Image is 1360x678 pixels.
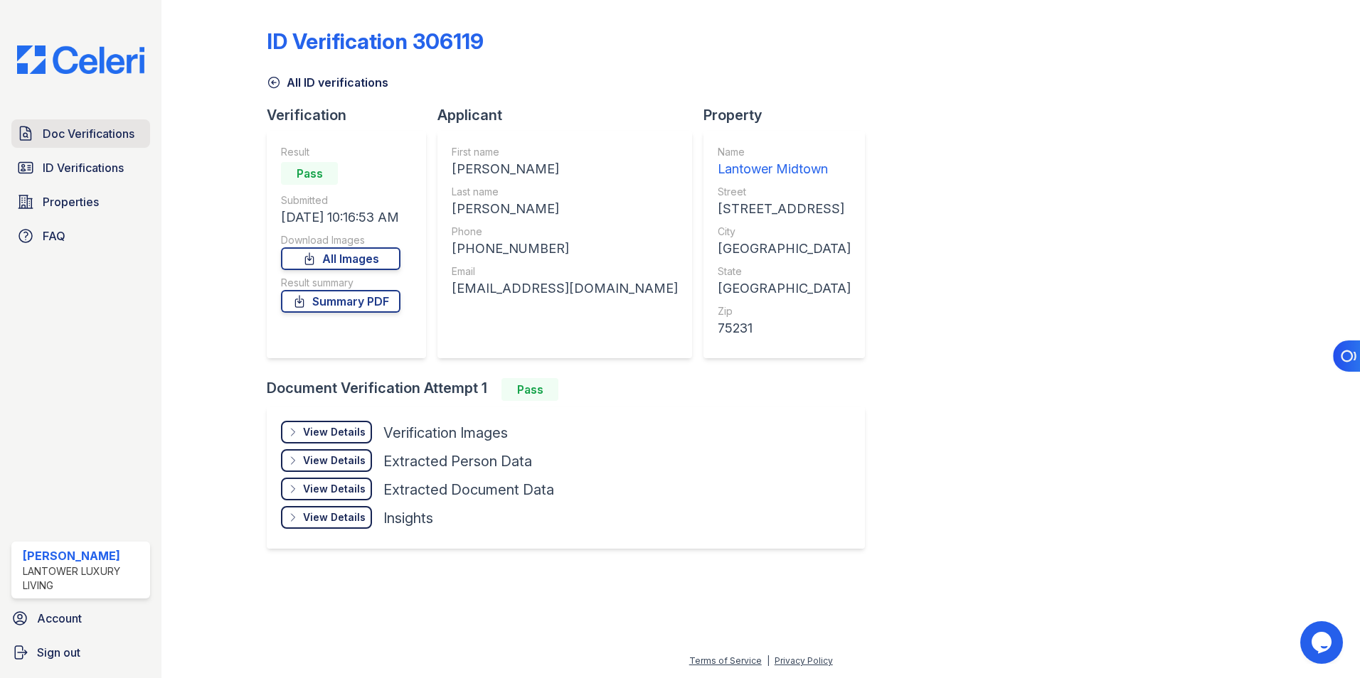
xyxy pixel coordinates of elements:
div: Pass [501,378,558,401]
div: Name [718,145,851,159]
div: [PERSON_NAME] [452,159,678,179]
div: Verification [267,105,437,125]
a: Summary PDF [281,290,400,313]
a: Doc Verifications [11,119,150,148]
div: State [718,264,851,279]
div: 75231 [718,318,851,338]
div: View Details [303,482,366,496]
a: All ID verifications [267,74,388,91]
div: | [767,655,770,666]
div: Property [703,105,876,125]
iframe: chat widget [1300,621,1346,664]
div: [PHONE_NUMBER] [452,239,678,259]
div: [EMAIL_ADDRESS][DOMAIN_NAME] [452,279,678,298]
span: Sign out [37,644,80,661]
div: Applicant [437,105,703,125]
div: Download Images [281,233,400,247]
div: Last name [452,185,678,199]
a: ID Verifications [11,154,150,182]
div: Street [718,185,851,199]
a: Name Lantower Midtown [718,145,851,179]
div: Submitted [281,193,400,208]
a: Sign out [6,638,156,667]
div: Phone [452,225,678,239]
div: View Details [303,453,366,468]
a: Account [6,604,156,633]
span: Account [37,610,82,627]
span: Doc Verifications [43,125,134,142]
div: Extracted Document Data [383,480,554,500]
div: [PERSON_NAME] [23,547,144,564]
a: FAQ [11,222,150,250]
div: [GEOGRAPHIC_DATA] [718,279,851,298]
a: Terms of Service [689,655,762,666]
div: Lantower Midtown [718,159,851,179]
div: Insights [383,508,433,528]
a: Privacy Policy [775,655,833,666]
a: Properties [11,188,150,216]
div: City [718,225,851,239]
div: [DATE] 10:16:53 AM [281,208,400,227]
div: [STREET_ADDRESS] [718,199,851,219]
div: [PERSON_NAME] [452,199,678,219]
div: First name [452,145,678,159]
div: Extracted Person Data [383,451,532,471]
div: [GEOGRAPHIC_DATA] [718,239,851,259]
span: FAQ [43,227,65,244]
div: Lantower Luxury Living [23,564,144,593]
span: ID Verifications [43,159,124,176]
div: Email [452,264,678,279]
div: Zip [718,304,851,318]
div: View Details [303,425,366,439]
div: ID Verification 306119 [267,28,484,54]
div: Document Verification Attempt 1 [267,378,876,401]
div: Pass [281,162,338,185]
div: View Details [303,510,366,524]
div: Result summary [281,276,400,290]
img: CE_Logo_Blue-a8612792a0a2168367f1c8372b55b34899dd931a85d93a1a3d3e32e68fde9ad4.png [6,45,156,74]
span: Properties [43,193,99,210]
div: Verification Images [383,423,508,443]
a: All Images [281,247,400,270]
div: Result [281,145,400,159]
